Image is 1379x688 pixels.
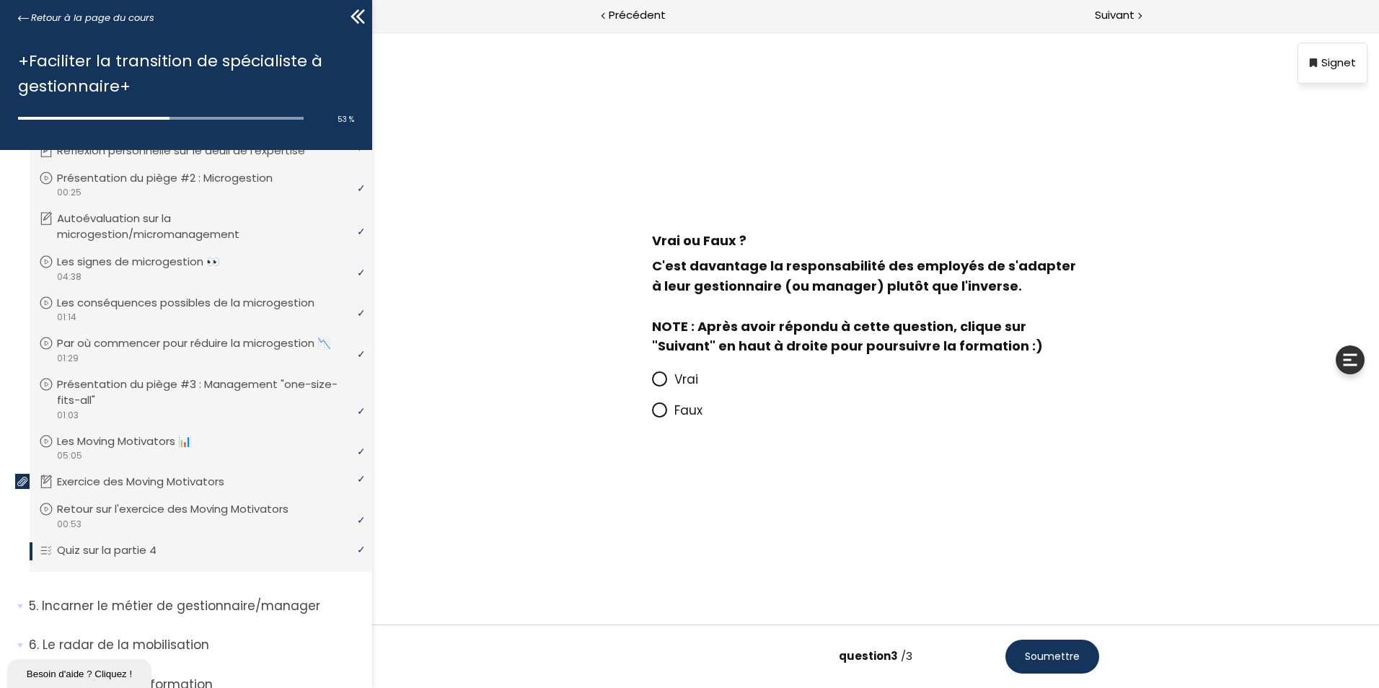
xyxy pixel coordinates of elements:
[519,617,526,632] span: 3
[56,270,81,283] span: 04:38
[57,143,327,159] p: Réflexion personnelle sur le deuil de l'expertise
[57,433,213,449] p: Les Moving Motivators 📊
[57,295,336,311] p: Les conséquences possibles de la microgestion
[964,314,992,343] div: Élargir les outils de l'apprenant
[29,636,361,654] p: Le radar de la mobilisation
[57,211,359,242] p: Autoévaluation sur la microgestion/micromanagement
[302,339,326,356] span: Vrai
[57,170,294,186] p: Présentation du piège #2 : Microgestion
[529,617,540,632] span: /3
[56,186,81,199] span: 00:25
[57,254,242,270] p: Les signes de microgestion 👀
[653,617,708,632] span: Soumettre
[280,200,374,218] span: Vrai ou Faux ?
[57,335,353,351] p: Par où commencer pour réduire la microgestion 📉
[56,518,81,531] span: 00:53
[29,597,361,615] p: Incarner le métier de gestionnaire/manager
[609,6,666,25] span: Précédent
[29,636,39,654] span: 6.
[302,370,330,387] span: Faux
[280,225,704,324] span: C'est davantage la responsabilité des employés de s'adapter à leur gestionnaire (ou manager) plut...
[56,311,76,324] span: 01:14
[57,474,246,490] p: Exercice des Moving Motivators
[1095,6,1135,25] span: Suivant
[57,542,178,558] p: Quiz sur la partie 4
[31,10,154,26] span: Retour à la page du cours
[338,114,354,125] span: 53 %
[29,597,38,615] span: 5.
[7,656,154,688] iframe: chat widget
[18,10,154,26] a: Retour à la page du cours
[467,617,526,632] span: question
[18,48,347,99] h1: +Faciliter la transition de spécialiste à gestionnaire+
[57,376,359,408] p: Présentation du piège #3 : Management "one-size-fits-all"
[56,409,79,422] span: 01:03
[56,352,79,365] span: 01:29
[949,22,984,40] p: Signet
[633,608,727,642] button: Soumettre
[57,501,310,517] p: Retour sur l'exercice des Moving Motivators
[56,449,82,462] span: 05:05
